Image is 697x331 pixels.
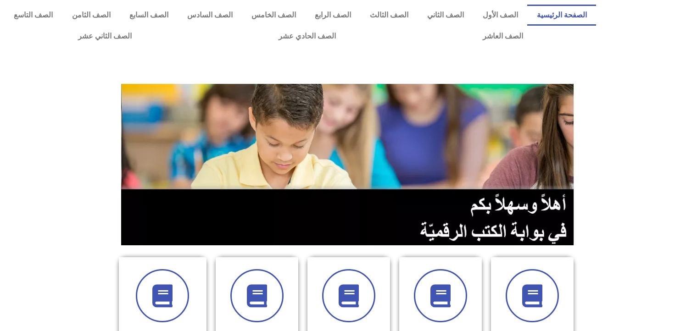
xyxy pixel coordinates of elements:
[418,5,473,26] a: الصف الثاني
[409,26,597,47] a: الصف العاشر
[527,5,596,26] a: الصفحة الرئيسية
[473,5,527,26] a: الصف الأول
[242,5,305,26] a: الصف الخامس
[178,5,242,26] a: الصف السادس
[205,26,409,47] a: الصف الحادي عشر
[5,26,205,47] a: الصف الثاني عشر
[360,5,418,26] a: الصف الثالث
[120,5,178,26] a: الصف السابع
[5,5,62,26] a: الصف التاسع
[305,5,360,26] a: الصف الرابع
[62,5,120,26] a: الصف الثامن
